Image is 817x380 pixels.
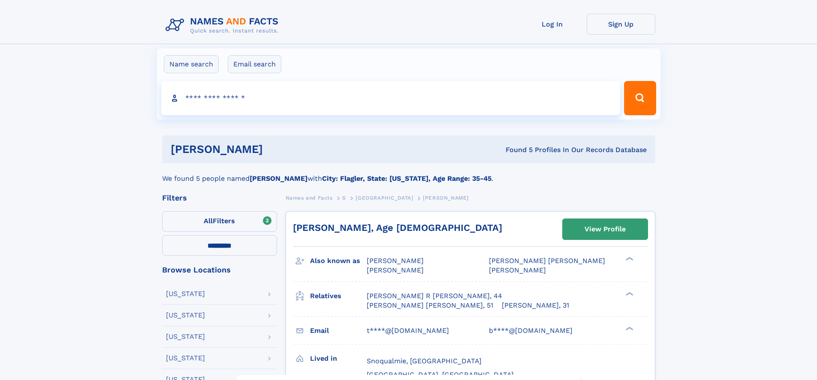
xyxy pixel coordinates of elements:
div: ❯ [624,326,634,331]
span: All [204,217,213,225]
span: [GEOGRAPHIC_DATA], [GEOGRAPHIC_DATA] [367,371,514,379]
span: [GEOGRAPHIC_DATA] [356,195,413,201]
b: [PERSON_NAME] [250,174,308,183]
a: [PERSON_NAME], 31 [502,301,569,310]
h1: [PERSON_NAME] [171,144,384,155]
input: search input [161,81,621,115]
span: S [342,195,346,201]
span: [PERSON_NAME] [367,257,424,265]
b: City: Flagler, State: [US_STATE], Age Range: 35-45 [322,174,491,183]
a: [GEOGRAPHIC_DATA] [356,192,413,203]
span: [PERSON_NAME] [PERSON_NAME] [489,257,605,265]
label: Email search [228,55,281,73]
h3: Lived in [310,351,367,366]
label: Name search [164,55,219,73]
a: S [342,192,346,203]
a: View Profile [563,219,648,239]
div: [US_STATE] [166,333,205,340]
div: Filters [162,194,277,202]
div: View Profile [585,219,626,239]
div: ❯ [624,291,634,296]
button: Search Button [624,81,656,115]
h3: Relatives [310,289,367,303]
div: Browse Locations [162,266,277,274]
h3: Email [310,323,367,338]
a: Log In [518,14,587,35]
label: Filters [162,211,277,232]
img: Logo Names and Facts [162,14,286,37]
span: [PERSON_NAME] [423,195,469,201]
div: We found 5 people named with . [162,163,655,184]
div: Found 5 Profiles In Our Records Database [384,145,647,155]
span: Snoqualmie, [GEOGRAPHIC_DATA] [367,357,482,365]
div: [US_STATE] [166,312,205,319]
span: [PERSON_NAME] [489,266,546,274]
span: [PERSON_NAME] [367,266,424,274]
div: [US_STATE] [166,355,205,362]
div: ❯ [624,256,634,262]
a: Names and Facts [286,192,333,203]
div: [US_STATE] [166,290,205,297]
a: Sign Up [587,14,655,35]
a: [PERSON_NAME] [PERSON_NAME], 51 [367,301,493,310]
h3: Also known as [310,254,367,268]
a: [PERSON_NAME], Age [DEMOGRAPHIC_DATA] [293,222,502,233]
a: [PERSON_NAME] R [PERSON_NAME], 44 [367,291,502,301]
